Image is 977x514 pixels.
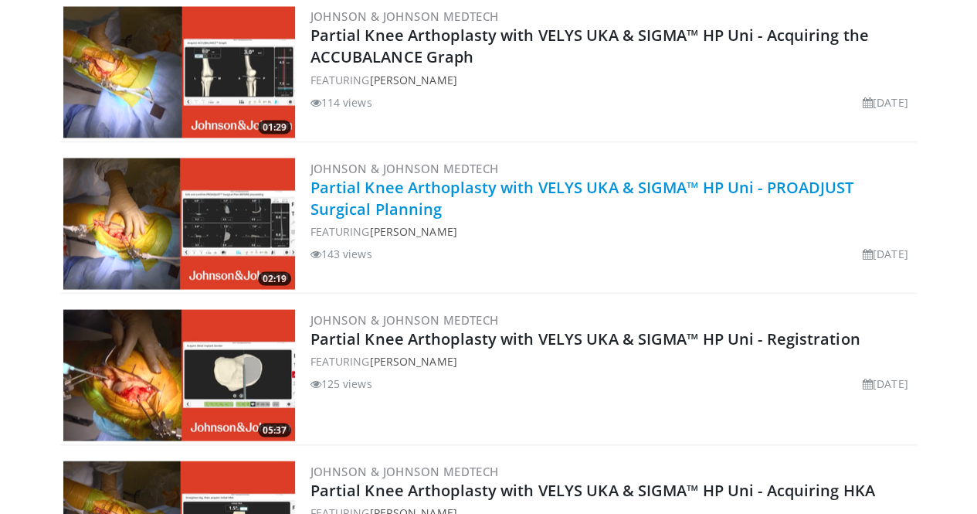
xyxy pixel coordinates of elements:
a: Johnson & Johnson MedTech [310,311,499,327]
img: dd3a4334-c556-4f04-972a-bd0a847124c3.png.300x170_q85_crop-smart_upscale.png [63,6,295,138]
div: FEATURING [310,71,914,87]
span: 05:37 [258,423,291,437]
li: [DATE] [863,94,908,110]
img: 24f85217-e9a2-4ad7-b6cc-807e6ea433f3.png.300x170_q85_crop-smart_upscale.png [63,158,295,289]
li: 114 views [310,94,372,110]
a: Johnson & Johnson MedTech [310,9,499,24]
a: Johnson & Johnson MedTech [310,463,499,478]
div: FEATURING [310,352,914,369]
li: 143 views [310,245,372,261]
img: a774e0b8-2510-427c-a800-81b67bfb6776.png.300x170_q85_crop-smart_upscale.png [63,309,295,441]
a: 01:29 [63,6,295,138]
a: [PERSON_NAME] [369,72,456,87]
li: 125 views [310,375,372,391]
a: 05:37 [63,309,295,441]
a: Partial Knee Arthoplasty with VELYS UKA & SIGMA™ HP Uni - Registration [310,328,860,349]
a: Partial Knee Arthoplasty with VELYS UKA & SIGMA™ HP Uni - PROADJUST Surgical Planning [310,176,854,219]
div: FEATURING [310,223,914,239]
a: Partial Knee Arthoplasty with VELYS UKA & SIGMA™ HP Uni - Acquiring the ACCUBALANCE Graph [310,25,869,67]
span: 02:19 [258,271,291,285]
span: 01:29 [258,120,291,134]
a: Partial Knee Arthoplasty with VELYS UKA & SIGMA™ HP Uni - Acquiring HKA [310,479,875,500]
a: [PERSON_NAME] [369,353,456,368]
a: [PERSON_NAME] [369,223,456,238]
a: 02:19 [63,158,295,289]
a: Johnson & Johnson MedTech [310,160,499,175]
li: [DATE] [863,375,908,391]
li: [DATE] [863,245,908,261]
